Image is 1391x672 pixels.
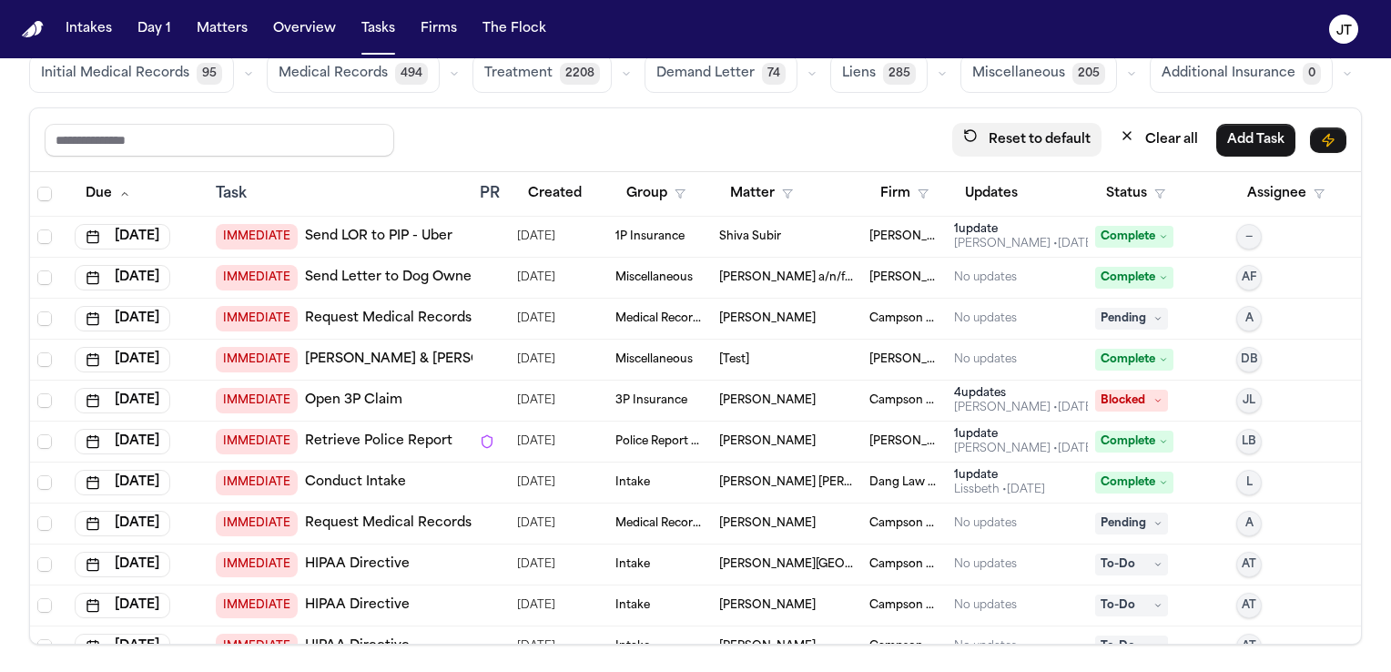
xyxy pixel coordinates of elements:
button: Intakes [58,13,119,46]
button: Clear all [1109,123,1209,157]
button: Demand Letter74 [645,55,797,93]
span: 0 [1303,63,1321,85]
span: Treatment [484,65,553,83]
button: Immediate Task [1310,127,1346,153]
button: Matters [189,13,255,46]
span: Medical Records [279,65,388,83]
a: Home [22,21,44,38]
button: Miscellaneous205 [960,55,1117,93]
span: 74 [762,63,786,85]
span: 494 [395,63,428,85]
button: Medical Records494 [267,55,440,93]
button: Additional Insurance0 [1150,55,1333,93]
span: Miscellaneous [972,65,1065,83]
button: Firms [413,13,464,46]
img: Finch Logo [22,21,44,38]
button: Add Task [1216,124,1295,157]
span: Liens [842,65,876,83]
span: 95 [197,63,222,85]
button: Treatment2208 [472,55,612,93]
span: Additional Insurance [1162,65,1295,83]
button: Tasks [354,13,402,46]
span: 205 [1072,63,1105,85]
button: Initial Medical Records95 [29,55,234,93]
button: Liens285 [830,55,928,93]
button: Day 1 [130,13,178,46]
button: The Flock [475,13,553,46]
span: 2208 [560,63,600,85]
span: 285 [883,63,916,85]
span: Demand Letter [656,65,755,83]
button: Overview [266,13,343,46]
button: Reset to default [952,123,1102,157]
span: Initial Medical Records [41,65,189,83]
